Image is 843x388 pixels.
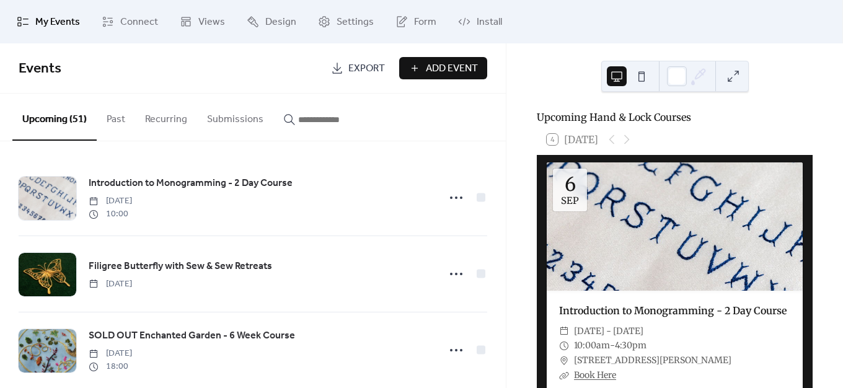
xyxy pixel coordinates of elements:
button: Past [97,94,135,139]
span: My Events [35,15,80,30]
a: Book Here [574,369,616,381]
span: [DATE] [89,347,132,360]
a: Settings [309,5,383,38]
a: Filigree Butterfly with Sew & Sew Retreats [89,258,272,275]
button: Submissions [197,94,273,139]
a: Form [386,5,446,38]
a: Design [237,5,306,38]
button: Recurring [135,94,197,139]
a: Export [322,57,394,79]
span: [DATE] [89,195,132,208]
div: ​ [559,353,569,368]
span: Events [19,55,61,82]
div: Sep [561,196,579,205]
span: - [610,338,615,353]
a: Connect [92,5,167,38]
span: 10:00 [89,208,132,221]
span: [STREET_ADDRESS][PERSON_NAME] [574,353,731,368]
span: Settings [337,15,374,30]
div: Upcoming Hand & Lock Courses [537,110,813,125]
span: Design [265,15,296,30]
span: 10:00am [574,338,610,353]
span: Filigree Butterfly with Sew & Sew Retreats [89,259,272,274]
span: 4:30pm [615,338,647,353]
a: Introduction to Monogramming - 2 Day Course [559,304,787,317]
span: Views [198,15,225,30]
span: Introduction to Monogramming - 2 Day Course [89,176,293,191]
button: Add Event [399,57,487,79]
span: SOLD OUT Enchanted Garden - 6 Week Course [89,328,295,343]
a: Introduction to Monogramming - 2 Day Course [89,175,293,192]
div: ​ [559,324,569,339]
span: Connect [120,15,158,30]
span: Export [348,61,385,76]
div: ​ [559,368,569,383]
span: Form [414,15,436,30]
button: Upcoming (51) [12,94,97,141]
div: ​ [559,338,569,353]
a: My Events [7,5,89,38]
span: Install [477,15,502,30]
a: Views [170,5,234,38]
span: Add Event [426,61,478,76]
a: Install [449,5,511,38]
div: 6 [565,175,576,193]
span: [DATE] - [DATE] [574,324,643,339]
span: 18:00 [89,360,132,373]
span: [DATE] [89,278,132,291]
a: SOLD OUT Enchanted Garden - 6 Week Course [89,328,295,344]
